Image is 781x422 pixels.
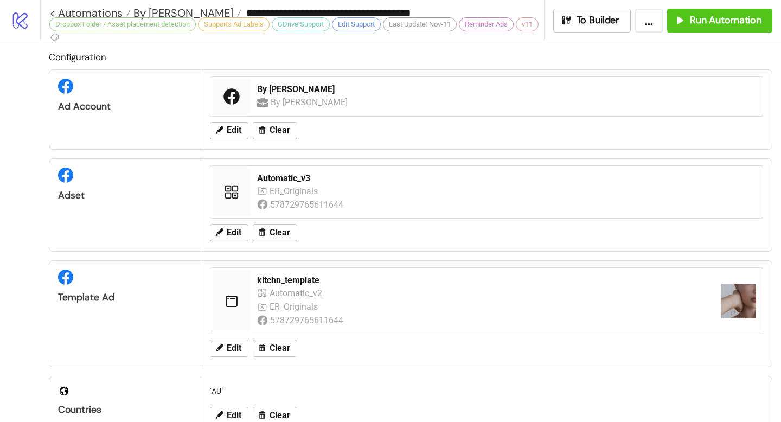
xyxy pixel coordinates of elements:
div: Template Ad [58,291,192,304]
a: By [PERSON_NAME] [131,8,241,18]
span: Clear [270,343,290,353]
div: By [PERSON_NAME] [271,95,349,109]
div: 578729765611644 [270,314,345,327]
span: Edit [227,125,241,135]
button: Clear [253,340,297,357]
span: By [PERSON_NAME] [131,6,233,20]
button: ... [635,9,663,33]
div: Automatic_v2 [270,286,325,300]
span: Clear [270,228,290,238]
div: By [PERSON_NAME] [257,84,756,95]
div: Adset [58,189,192,202]
span: Edit [227,343,241,353]
button: To Builder [553,9,631,33]
div: Supports Ad Labels [198,17,270,31]
button: Edit [210,122,248,139]
span: Clear [270,411,290,420]
button: Edit [210,340,248,357]
div: Ad Account [58,100,192,113]
div: Countries [58,404,192,416]
div: v11 [516,17,539,31]
div: GDrive Support [272,17,330,31]
span: Run Automation [690,14,761,27]
span: Edit [227,228,241,238]
div: Reminder Ads [459,17,514,31]
div: Edit Support [332,17,381,31]
span: Edit [227,411,241,420]
span: Clear [270,125,290,135]
a: < Automations [49,8,131,18]
div: ER_Originals [270,184,321,198]
div: Dropbox Folder / Asset placement detection [49,17,196,31]
div: ER_Originals [270,300,321,314]
div: Last Update: Nov-11 [383,17,457,31]
button: Clear [253,224,297,241]
button: Edit [210,224,248,241]
div: kitchn_template [257,274,713,286]
button: Clear [253,122,297,139]
span: To Builder [577,14,620,27]
h2: Configuration [49,50,772,64]
div: Automatic_v3 [257,172,756,184]
img: https://scontent-fra5-2.xx.fbcdn.net/v/t45.1600-4/491810685_4161197284112418_8076818386669981967_... [721,284,756,318]
button: Run Automation [667,9,772,33]
div: "AU" [206,381,767,401]
div: 578729765611644 [270,198,345,212]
